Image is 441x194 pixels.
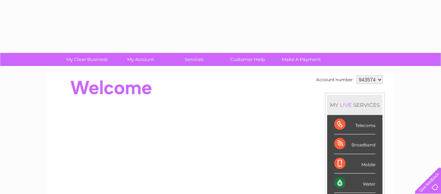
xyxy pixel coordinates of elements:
div: Water [334,174,375,193]
a: My Clear Business [58,53,116,66]
div: LIVE [338,102,353,108]
a: My Account [111,53,170,66]
a: Make A Payment [272,53,330,66]
td: Account number [314,74,355,86]
a: Services [165,53,223,66]
div: Mobile [334,154,375,174]
div: Broadband [334,134,375,154]
a: Customer Help [219,53,277,66]
div: Telecoms [334,115,375,134]
div: MY SERVICES [327,95,382,115]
